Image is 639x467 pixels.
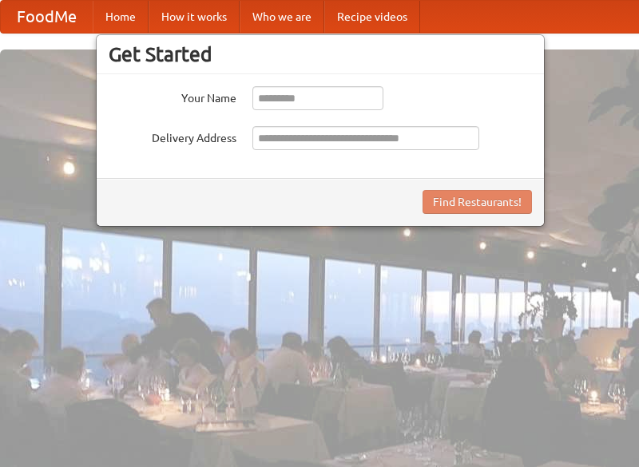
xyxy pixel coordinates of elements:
button: Find Restaurants! [423,190,532,214]
a: Home [93,1,149,33]
a: FoodMe [1,1,93,33]
a: Recipe videos [324,1,420,33]
h3: Get Started [109,42,532,66]
label: Your Name [109,86,236,106]
a: Who we are [240,1,324,33]
a: How it works [149,1,240,33]
label: Delivery Address [109,126,236,146]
